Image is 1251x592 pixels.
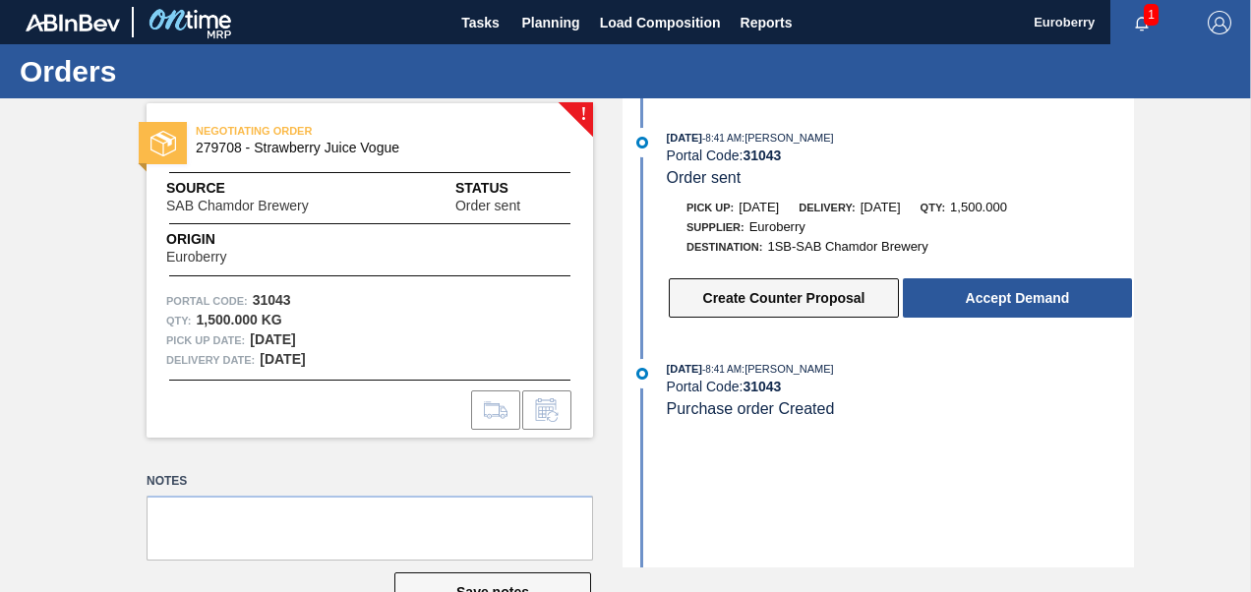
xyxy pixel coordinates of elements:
[522,11,580,34] span: Planning
[522,390,571,430] div: Inform order change
[471,390,520,430] div: Go to Load Composition
[455,199,520,213] span: Order sent
[1144,4,1159,26] span: 1
[702,364,742,375] span: - 8:41 AM
[743,148,781,163] strong: 31043
[767,239,927,254] span: 1SB-SAB Chamdor Brewery
[1110,9,1173,36] button: Notifications
[196,121,471,141] span: NEGOTIATING ORDER
[702,133,742,144] span: - 8:41 AM
[166,330,245,350] span: Pick up Date:
[686,241,762,253] span: Destination:
[196,141,553,155] span: 279708 - Strawberry Juice Vogue
[20,60,369,83] h1: Orders
[667,363,702,375] span: [DATE]
[742,132,834,144] span: : [PERSON_NAME]
[147,467,593,496] label: Notes
[861,200,901,214] span: [DATE]
[749,219,805,234] span: Euroberry
[253,292,291,308] strong: 31043
[950,200,1007,214] span: 1,500.000
[166,229,275,250] span: Origin
[667,400,835,417] span: Purchase order Created
[250,331,295,347] strong: [DATE]
[686,221,745,233] span: Supplier:
[150,131,176,156] img: status
[196,312,281,327] strong: 1,500.000 KG
[1208,11,1231,34] img: Logout
[260,351,305,367] strong: [DATE]
[741,11,793,34] span: Reports
[742,363,834,375] span: : [PERSON_NAME]
[166,350,255,370] span: Delivery Date:
[921,202,945,213] span: Qty:
[667,132,702,144] span: [DATE]
[636,137,648,148] img: atual
[166,311,191,330] span: Qty :
[600,11,721,34] span: Load Composition
[26,14,120,31] img: TNhmsLtSVTkK8tSr43FrP2fwEKptu5GPRR3wAAAABJRU5ErkJggg==
[667,148,1134,163] div: Portal Code:
[739,200,779,214] span: [DATE]
[743,379,781,394] strong: 31043
[667,169,742,186] span: Order sent
[669,278,899,318] button: Create Counter Proposal
[455,178,573,199] span: Status
[166,178,368,199] span: Source
[667,379,1134,394] div: Portal Code:
[166,291,248,311] span: Portal Code:
[166,250,226,265] span: Euroberry
[686,202,734,213] span: Pick up:
[636,368,648,380] img: atual
[903,278,1132,318] button: Accept Demand
[799,202,855,213] span: Delivery:
[459,11,503,34] span: Tasks
[166,199,309,213] span: SAB Chamdor Brewery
